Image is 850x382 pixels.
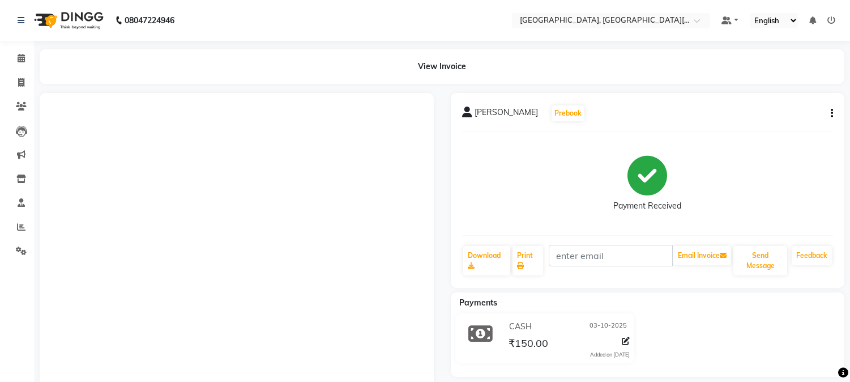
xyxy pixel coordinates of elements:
[552,105,584,121] button: Prebook
[29,5,106,36] img: logo
[733,246,787,275] button: Send Message
[475,107,538,122] span: [PERSON_NAME]
[590,351,630,359] div: Added on [DATE]
[590,321,627,333] span: 03-10-2025
[792,246,832,265] a: Feedback
[125,5,174,36] b: 08047224946
[512,246,543,275] a: Print
[459,298,497,308] span: Payments
[509,321,532,333] span: CASH
[40,49,844,84] div: View Invoice
[549,245,673,266] input: enter email
[509,337,548,353] span: ₹150.00
[673,246,731,265] button: Email Invoice
[613,200,681,212] div: Payment Received
[463,246,510,275] a: Download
